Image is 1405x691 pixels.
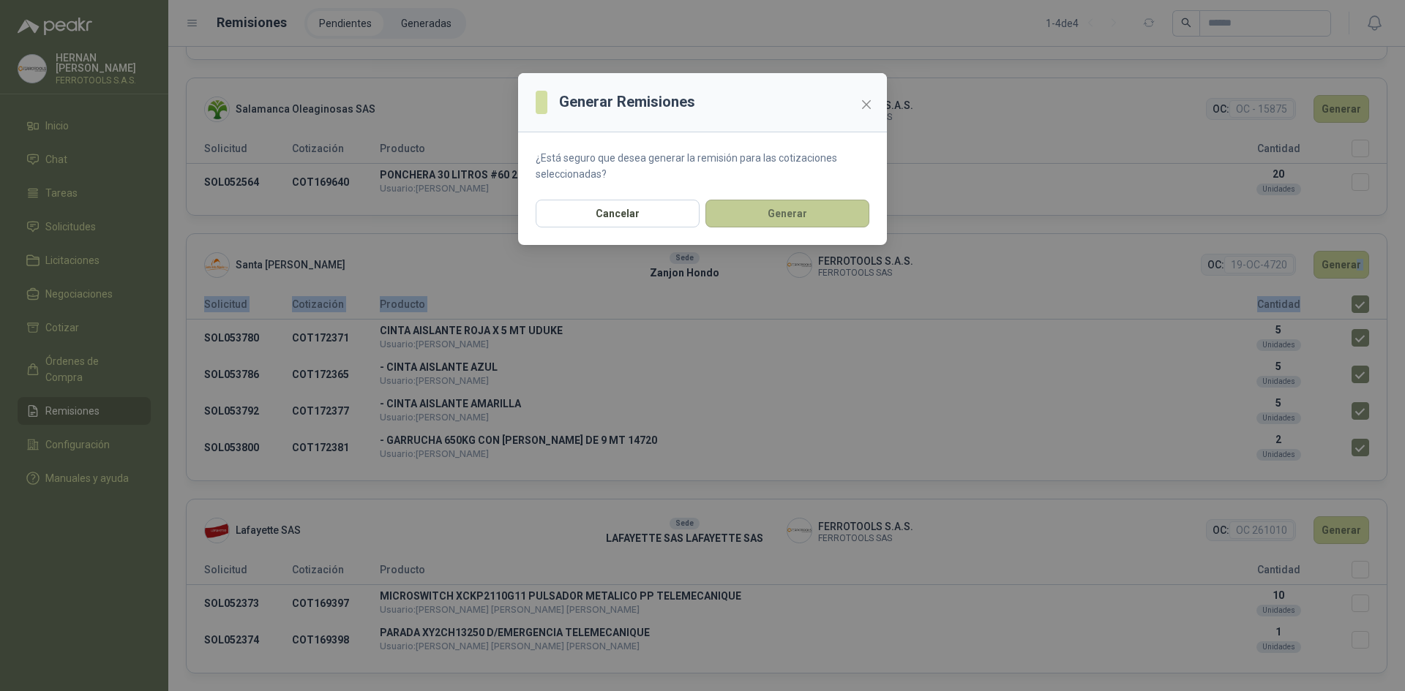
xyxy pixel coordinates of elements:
button: Cancelar [536,200,700,227]
button: Close [855,93,878,116]
p: ¿Está seguro que desea generar la remisión para las cotizaciones seleccionadas? [536,150,869,182]
span: close [861,99,872,110]
button: Generar [705,200,869,227]
h3: Generar Remisiones [559,91,695,113]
